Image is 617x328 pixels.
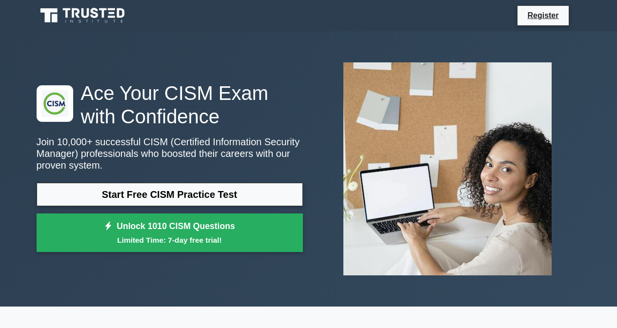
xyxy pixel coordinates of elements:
h1: Ace Your CISM Exam with Confidence [37,81,303,128]
a: Start Free CISM Practice Test [37,183,303,206]
small: Limited Time: 7-day free trial! [49,234,291,246]
a: Unlock 1010 CISM QuestionsLimited Time: 7-day free trial! [37,213,303,252]
p: Join 10,000+ successful CISM (Certified Information Security Manager) professionals who boosted t... [37,136,303,171]
a: Register [521,9,564,21]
